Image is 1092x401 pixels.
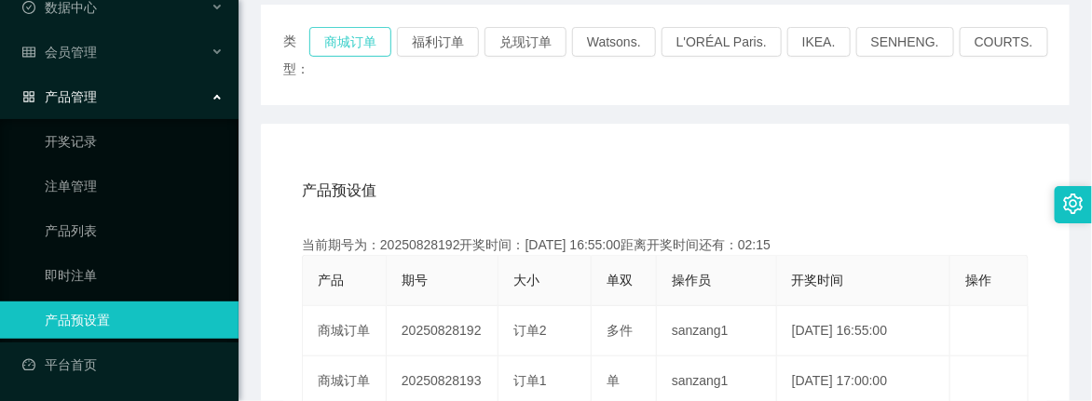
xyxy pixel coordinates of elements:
span: 产品预设值 [302,180,376,202]
a: 注单管理 [45,167,224,205]
button: 商城订单 [309,27,391,57]
a: 即时注单 [45,257,224,294]
td: 商城订单 [303,306,387,356]
span: 期号 [402,273,428,287]
button: L'ORÉAL Paris. [662,27,782,57]
button: IKEA. [787,27,851,57]
i: 图标: table [22,46,35,59]
i: 图标: setting [1063,194,1084,214]
span: 开奖时间 [792,273,844,287]
a: 产品预设置 [45,301,224,339]
span: 单双 [607,273,633,287]
a: 开奖记录 [45,123,224,160]
i: 图标: check-circle-o [22,1,35,14]
span: 操作 [965,273,991,287]
span: 订单1 [513,373,547,388]
a: 产品列表 [45,212,224,249]
td: sanzang1 [657,306,777,356]
a: 图标: dashboard平台首页 [22,346,224,383]
button: 福利订单 [397,27,479,57]
div: 当前期号为：20250828192开奖时间：[DATE] 16:55:00距离开奖时间还有：02:15 [302,235,1029,255]
span: 产品 [318,273,344,287]
button: SENHENG. [856,27,954,57]
button: 兑现订单 [485,27,566,57]
span: 大小 [513,273,539,287]
td: [DATE] 16:55:00 [777,306,950,356]
span: 多件 [607,323,633,338]
span: 会员管理 [22,45,97,60]
span: 订单2 [513,323,547,338]
span: 单 [607,373,620,388]
button: COURTS. [960,27,1048,57]
span: 类型： [283,27,309,83]
button: Watsons. [572,27,656,57]
i: 图标: appstore-o [22,90,35,103]
span: 操作员 [672,273,711,287]
span: 产品管理 [22,89,97,104]
td: 20250828192 [387,306,498,356]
